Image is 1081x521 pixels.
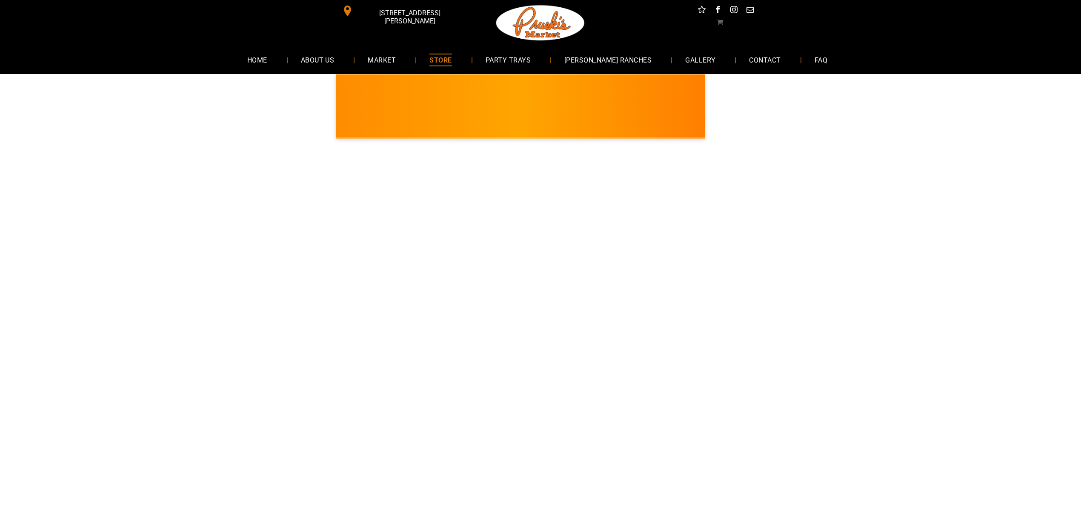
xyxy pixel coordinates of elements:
[235,48,280,71] a: HOME
[355,48,409,71] a: MARKET
[629,112,797,126] span: [PERSON_NAME] MARKET
[355,5,465,29] span: [STREET_ADDRESS][PERSON_NAME]
[745,4,756,17] a: email
[473,48,543,71] a: PARTY TRAYS
[696,4,707,17] a: Social network
[802,48,840,71] a: FAQ
[417,48,464,71] a: STORE
[736,48,793,71] a: CONTACT
[288,48,347,71] a: ABOUT US
[672,48,728,71] a: GALLERY
[336,4,466,17] a: [STREET_ADDRESS][PERSON_NAME]
[729,4,740,17] a: instagram
[712,4,724,17] a: facebook
[552,48,664,71] a: [PERSON_NAME] RANCHES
